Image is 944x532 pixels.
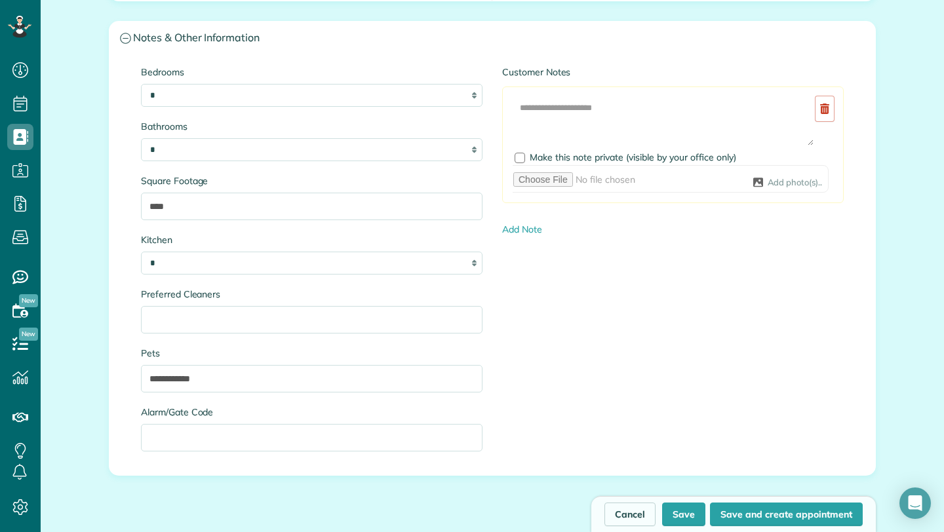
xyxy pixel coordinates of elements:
[19,294,38,307] span: New
[141,66,482,79] label: Bedrooms
[899,487,931,519] div: Open Intercom Messenger
[141,233,482,246] label: Kitchen
[141,120,482,133] label: Bathrooms
[710,503,863,526] button: Save and create appointment
[502,223,542,235] a: Add Note
[141,406,482,419] label: Alarm/Gate Code
[530,151,736,163] span: Make this note private (visible by your office only)
[662,503,705,526] button: Save
[109,22,875,55] a: Notes & Other Information
[141,174,482,187] label: Square Footage
[141,288,482,301] label: Preferred Cleaners
[141,347,482,360] label: Pets
[19,328,38,341] span: New
[502,66,844,79] label: Customer Notes
[604,503,656,526] a: Cancel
